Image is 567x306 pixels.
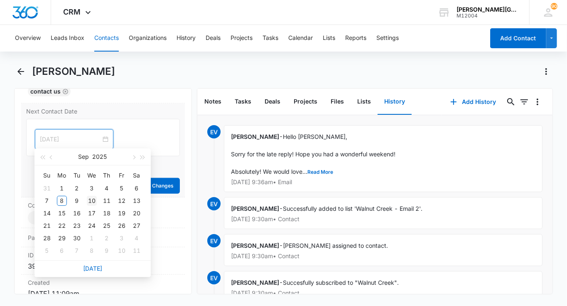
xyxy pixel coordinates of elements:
div: - [224,197,542,229]
td: 2025-09-08 [54,195,69,207]
div: 23 [72,221,82,231]
button: Tasks [263,25,278,52]
td: 2025-09-21 [39,220,54,232]
span: 90 [551,3,557,10]
div: 4 [102,183,112,193]
td: 2025-09-12 [114,195,129,207]
p: [DATE] 9:36am • Email [231,179,535,185]
button: Organizations [129,25,167,52]
td: 2025-09-14 [39,207,54,220]
td: 2025-10-04 [129,232,144,244]
button: Lists [323,25,335,52]
button: Actions [540,65,553,78]
div: 2 [102,233,112,243]
div: 17 [87,208,97,218]
span: Hello [PERSON_NAME], Sorry for the late reply! Hope you had a wonderful weekend! Absolutely! We w... [231,133,397,175]
div: 7 [72,246,82,256]
dd: 39465 [28,261,178,271]
td: 2025-09-06 [129,182,144,195]
div: 5 [117,183,127,193]
span: [PERSON_NAME] [231,242,279,249]
div: 1 [57,183,67,193]
div: 5 [42,246,52,256]
td: 2025-09-28 [39,232,54,244]
td: 2025-10-11 [129,244,144,257]
th: Fr [114,169,129,182]
button: Tasks [228,89,258,115]
td: 2025-09-07 [39,195,54,207]
button: Save Changes [133,178,180,194]
div: 21 [42,221,52,231]
button: Calendar [288,25,313,52]
span: Successfully added to list 'Walnut Creek - Email 2'. [283,205,422,212]
dt: ID [28,251,178,259]
div: Color Tag [21,197,185,228]
dt: Payments ID [28,233,66,242]
div: 16 [72,208,82,218]
td: 2025-09-04 [99,182,114,195]
td: 2025-08-31 [39,182,54,195]
div: Created[DATE] 11:09am [21,275,185,302]
div: 19 [117,208,127,218]
div: 8 [87,246,97,256]
td: 2025-10-06 [54,244,69,257]
div: 1 [87,233,97,243]
input: Select date [40,135,101,144]
td: 2025-09-10 [84,195,99,207]
td: 2025-09-03 [84,182,99,195]
td: 2025-09-29 [54,232,69,244]
button: History [378,89,412,115]
td: 2025-09-24 [84,220,99,232]
p: [DATE] 9:30am • Contact [231,290,535,296]
span: [PERSON_NAME] [231,279,279,286]
td: 2025-09-15 [54,207,69,220]
td: 2025-09-09 [69,195,84,207]
th: We [84,169,99,182]
h1: [PERSON_NAME] [32,65,115,78]
div: 7 [42,196,52,206]
span: EV [207,125,221,138]
div: 14 [42,208,52,218]
td: 2025-10-01 [84,232,99,244]
div: 25 [102,221,112,231]
th: Su [39,169,54,182]
span: [PERSON_NAME] [231,133,279,140]
div: 11 [132,246,142,256]
div: 4 [132,233,142,243]
div: 30 [72,233,82,243]
div: 24 [87,221,97,231]
div: 22 [57,221,67,231]
button: Contacts [94,25,119,52]
div: 28 [42,233,52,243]
button: Search... [504,95,518,109]
dt: Created [28,278,178,287]
div: 13 [132,196,142,206]
div: 18 [102,208,112,218]
div: 11 [102,196,112,206]
button: 2025 [93,148,107,165]
div: 26 [117,221,127,231]
button: Files [324,89,351,115]
td: 2025-09-05 [114,182,129,195]
span: EV [207,197,221,210]
td: 2025-09-20 [129,207,144,220]
div: 15 [57,208,67,218]
th: Mo [54,169,69,182]
button: Deals [206,25,221,52]
td: 2025-10-10 [114,244,129,257]
button: Add History [442,92,504,112]
button: Deals [258,89,287,115]
th: Sa [129,169,144,182]
div: 3 [117,233,127,243]
a: [DATE] [83,265,102,272]
td: 2025-09-02 [69,182,84,195]
div: 31 [42,183,52,193]
button: History [177,25,196,52]
span: [PERSON_NAME] [231,205,279,212]
div: 2 [72,183,82,193]
td: 2025-09-18 [99,207,114,220]
p: [DATE] 9:30am • Contact [231,216,535,222]
button: Projects [287,89,324,115]
div: - [224,271,542,303]
td: 2025-09-01 [54,182,69,195]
